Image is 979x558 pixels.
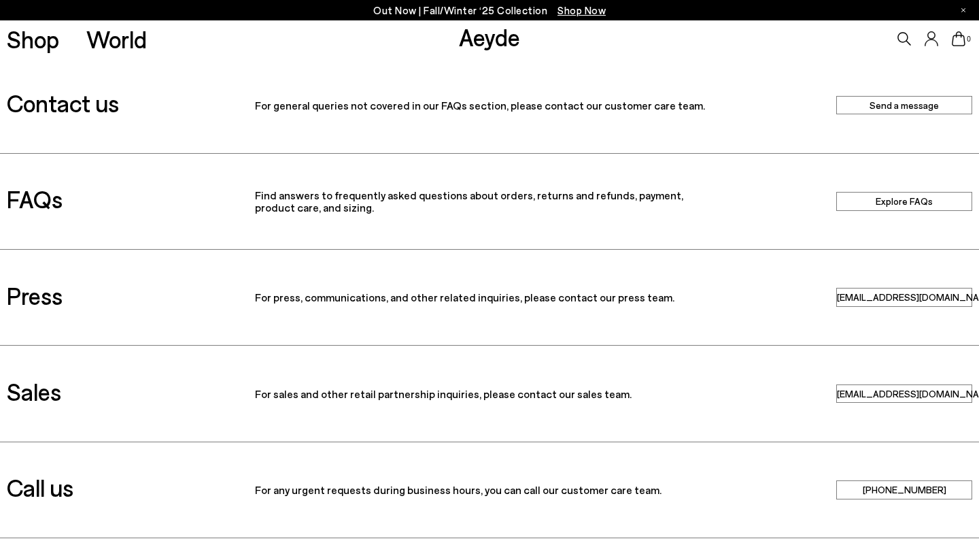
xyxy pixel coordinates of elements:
p: Out Now | Fall/Winter ‘25 Collection [373,2,606,19]
p: Find answers to frequently asked questions about orders, returns and refunds, payment, product ca... [255,189,724,213]
a: Shop [7,27,59,51]
a: Send a message [836,96,972,114]
a: sales@aeyde.com [836,384,972,403]
span: Navigate to /collections/new-in [557,4,606,16]
p: For general queries not covered in our FAQs section, please contact our customer care team. [255,99,724,112]
p: For sales and other retail partnership inquiries, please contact our sales team. [255,388,724,400]
a: +49 15141402301 [836,480,972,499]
p: For any urgent requests during business hours, you can call our customer care team. [255,484,724,496]
p: For press, communications, and other related inquiries, please contact our press team. [255,291,724,303]
a: Aeyde [459,22,520,51]
a: World [86,27,147,51]
a: Explore FAQs [836,192,972,210]
a: press@aeyde.com [836,288,972,306]
a: 0 [952,31,965,46]
span: 0 [965,35,972,43]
